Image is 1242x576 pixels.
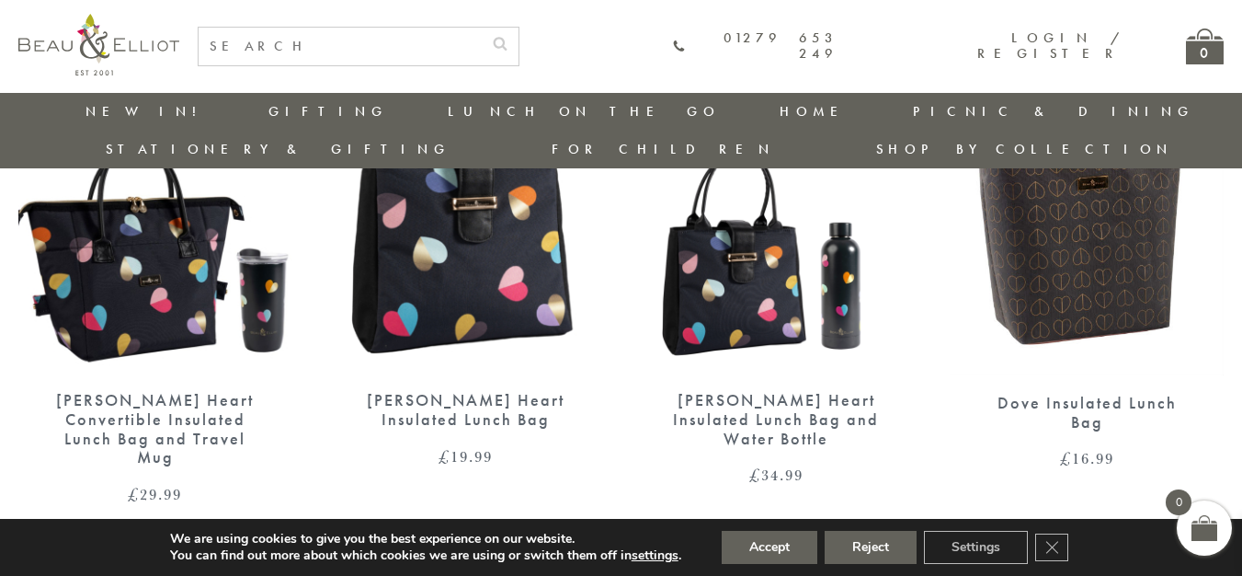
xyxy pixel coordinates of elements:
a: 0 [1186,29,1224,64]
span: £ [749,464,761,486]
a: For Children [552,140,775,158]
a: Emily Heart Convertible Lunch Bag and Travel Mug [PERSON_NAME] Heart Convertible Insulated Lunch ... [18,19,292,502]
img: Emily Heart Insulated Lunch Bag and Water Bottle [640,19,914,373]
button: settings [632,547,678,564]
bdi: 19.99 [439,445,493,467]
a: Login / Register [977,29,1122,63]
button: Reject [825,531,917,564]
img: logo [18,14,179,75]
span: 0 [1166,490,1191,515]
bdi: 16.99 [1060,447,1114,469]
a: Emily Heart Insulated Lunch Bag [PERSON_NAME] Heart Insulated Lunch Bag £19.99 [329,19,603,465]
a: Emily Heart Insulated Lunch Bag and Water Bottle [PERSON_NAME] Heart Insulated Lunch Bag and Wate... [640,19,914,484]
bdi: 29.99 [128,483,182,505]
img: Dove Insulated Lunch Bag [950,19,1224,375]
a: New in! [85,102,209,121]
a: Dove Insulated Lunch Bag Dove Insulated Lunch Bag £16.99 [950,19,1224,467]
div: [PERSON_NAME] Heart Insulated Lunch Bag [361,391,571,429]
a: Shop by collection [876,140,1173,158]
bdi: 34.99 [749,464,803,486]
img: Emily Heart Convertible Lunch Bag and Travel Mug [18,19,292,373]
button: Settings [924,531,1028,564]
div: [PERSON_NAME] Heart Convertible Insulated Lunch Bag and Travel Mug [51,391,260,467]
div: Dove Insulated Lunch Bag [982,394,1191,432]
a: Lunch On The Go [448,102,720,121]
input: SEARCH [199,28,482,65]
a: Stationery & Gifting [106,140,450,158]
div: [PERSON_NAME] Heart Insulated Lunch Bag and Water Bottle [672,391,882,448]
p: You can find out more about which cookies we are using or switch them off in . [170,547,681,564]
img: Emily Heart Insulated Lunch Bag [329,19,603,373]
button: Accept [722,531,817,564]
a: Home [780,102,853,121]
button: Close GDPR Cookie Banner [1035,534,1068,561]
a: 01279 653 249 [673,30,837,63]
a: Gifting [268,102,388,121]
span: £ [439,445,450,467]
span: £ [1060,447,1072,469]
a: Picnic & Dining [913,102,1194,121]
p: We are using cookies to give you the best experience on our website. [170,531,681,547]
span: £ [128,483,140,505]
